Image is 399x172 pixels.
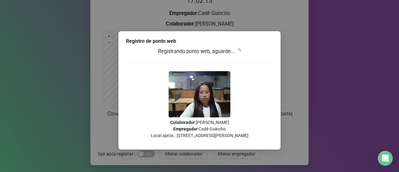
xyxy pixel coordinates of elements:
[235,48,242,55] span: loading
[173,126,198,131] strong: Empregador
[169,71,230,117] img: 2Q==
[126,47,273,56] h3: Registrando ponto web, aguarde...
[170,120,195,125] strong: Colaborador
[126,37,273,45] div: Registro de ponto web
[126,119,273,139] p: : [PERSON_NAME] : Cadê Guincho Local aprox.: [STREET_ADDRESS][PERSON_NAME]
[378,151,393,166] div: Open Intercom Messenger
